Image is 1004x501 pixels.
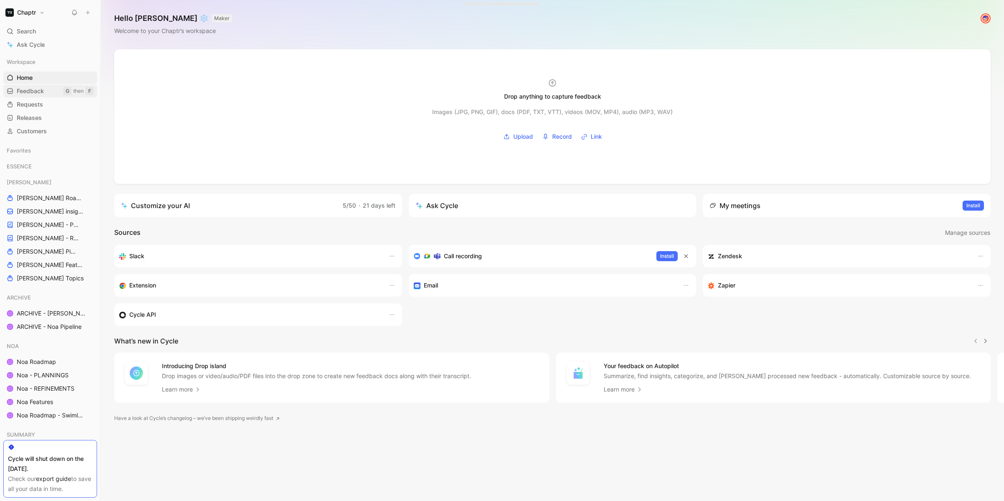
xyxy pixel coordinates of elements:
[414,280,675,290] div: Forward emails to your feedback inbox
[3,382,97,395] a: Noa - REFINEMENTS
[3,25,97,38] div: Search
[343,202,356,209] span: 5/50
[3,7,47,18] button: ChaptrChaptr
[3,409,97,422] a: Noa Roadmap - Swimlanes
[3,56,97,68] div: Workspace
[966,201,980,210] span: Install
[3,144,97,157] div: Favorites
[660,252,674,260] span: Install
[3,71,97,84] a: Home
[17,87,44,95] span: Feedback
[17,411,86,420] span: Noa Roadmap - Swimlanes
[36,475,71,482] a: export guide
[17,358,56,366] span: Noa Roadmap
[7,58,36,66] span: Workspace
[114,26,232,36] div: Welcome to your Chaptr’s workspace
[409,194,697,217] button: Ask Cycle
[3,307,97,320] a: ARCHIVE - [PERSON_NAME] Pipeline
[17,234,81,242] span: [PERSON_NAME] - REFINEMENTS
[17,26,36,36] span: Search
[945,227,991,238] button: Manage sources
[656,251,678,261] button: Install
[359,202,360,209] span: ·
[3,38,97,51] a: Ask Cycle
[162,372,471,380] p: Drop images or video/audio/PDF files into the drop zone to create new feedback docs along with th...
[3,232,97,244] a: [PERSON_NAME] - REFINEMENTS
[3,98,97,111] a: Requests
[7,162,32,170] span: ESSENCE
[604,361,971,371] h4: Your feedback on Autopilot
[513,132,533,142] span: Upload
[73,87,84,95] div: then
[3,272,97,285] a: [PERSON_NAME] Topics
[708,280,969,290] div: Capture feedback from thousands of sources with Zapier (survey results, recordings, sheets, etc).
[17,100,43,109] span: Requests
[3,85,97,97] a: FeedbackGthenF
[578,130,605,143] button: Link
[3,291,97,333] div: ARCHIVEARCHIVE - [PERSON_NAME] PipelineARCHIVE - Noa Pipeline
[212,14,232,23] button: MAKER
[3,369,97,381] a: Noa - PLANNINGS
[708,251,969,261] div: Sync customers and create docs
[3,205,97,218] a: [PERSON_NAME] insights
[718,280,735,290] h3: Zapier
[3,160,97,175] div: ESSENCE
[3,176,97,285] div: [PERSON_NAME][PERSON_NAME] Roadmap - open items[PERSON_NAME] insights[PERSON_NAME] - PLANNINGS[PE...
[3,428,97,441] div: SUMMARY
[119,310,380,320] div: Sync customers & send feedback from custom sources. Get inspired by our favorite use case
[604,372,971,380] p: Summarize, find insights, categorize, and [PERSON_NAME] processed new feedback - automatically. C...
[129,310,156,320] h3: Cycle API
[85,87,94,95] div: F
[945,228,990,238] span: Manage sources
[129,251,144,261] h3: Slack
[539,130,575,143] button: Record
[17,384,74,393] span: Noa - REFINEMENTS
[718,251,742,261] h3: Zendesk
[709,201,761,211] div: My meetings
[7,178,51,186] span: [PERSON_NAME]
[114,194,402,217] a: Customize your AI5/50·21 days left
[17,371,69,379] span: Noa - PLANNINGS
[504,92,601,102] div: Drop anything to capture feedback
[7,430,35,439] span: SUMMARY
[3,428,97,443] div: SUMMARY
[3,112,97,124] a: Releases
[414,251,650,261] div: Record & transcribe meetings from Zoom, Meet & Teams.
[119,280,380,290] div: Capture feedback from anywhere on the web
[17,127,47,135] span: Customers
[7,342,19,350] span: NOA
[552,132,572,142] span: Record
[3,259,97,271] a: [PERSON_NAME] Features
[17,40,45,50] span: Ask Cycle
[981,14,990,23] img: avatar
[604,384,643,394] a: Learn more
[17,114,42,122] span: Releases
[17,247,78,256] span: [PERSON_NAME] Pipeline
[63,87,72,95] div: G
[3,245,97,258] a: [PERSON_NAME] Pipeline
[8,454,92,474] div: Cycle will shut down on the [DATE].
[119,251,380,261] div: Sync your customers, send feedback and get updates in Slack
[129,280,156,290] h3: Extension
[162,361,471,371] h4: Introducing Drop island
[444,251,482,261] h3: Call recording
[424,280,438,290] h3: Email
[17,221,80,229] span: [PERSON_NAME] - PLANNINGS
[17,309,88,318] span: ARCHIVE - [PERSON_NAME] Pipeline
[17,274,84,282] span: [PERSON_NAME] Topics
[17,398,53,406] span: Noa Features
[162,384,201,394] a: Learn more
[17,261,86,269] span: [PERSON_NAME] Features
[114,13,232,23] h1: Hello [PERSON_NAME] ❄️
[3,356,97,368] a: Noa Roadmap
[963,201,984,211] button: Install
[17,194,83,202] span: [PERSON_NAME] Roadmap - open items
[17,74,33,82] span: Home
[3,192,97,204] a: [PERSON_NAME] Roadmap - open items
[3,396,97,408] a: Noa Features
[3,291,97,304] div: ARCHIVE
[415,201,458,211] div: Ask Cycle
[114,414,280,422] a: Have a look at Cycle’s changelog – we’ve been shipping weirdly fast
[7,146,31,155] span: Favorites
[3,160,97,173] div: ESSENCE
